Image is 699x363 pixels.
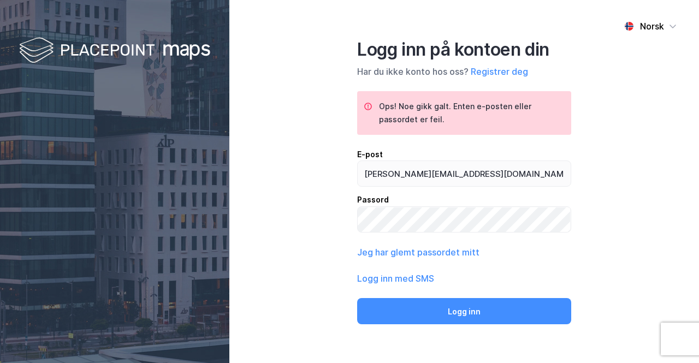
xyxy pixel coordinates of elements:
div: Norsk [640,20,664,33]
button: Jeg har glemt passordet mitt [357,246,479,259]
div: Kontrollprogram for chat [644,311,699,363]
button: Logg inn [357,298,571,324]
div: Logg inn på kontoen din [357,39,571,61]
div: Ops! Noe gikk galt. Enten e-posten eller passordet er feil. [379,100,562,126]
div: E-post [357,148,571,161]
div: Passord [357,193,571,206]
img: logo-white.f07954bde2210d2a523dddb988cd2aa7.svg [19,35,210,67]
button: Logg inn med SMS [357,272,434,285]
button: Registrer deg [471,65,528,78]
iframe: Chat Widget [644,311,699,363]
div: Har du ikke konto hos oss? [357,65,571,78]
